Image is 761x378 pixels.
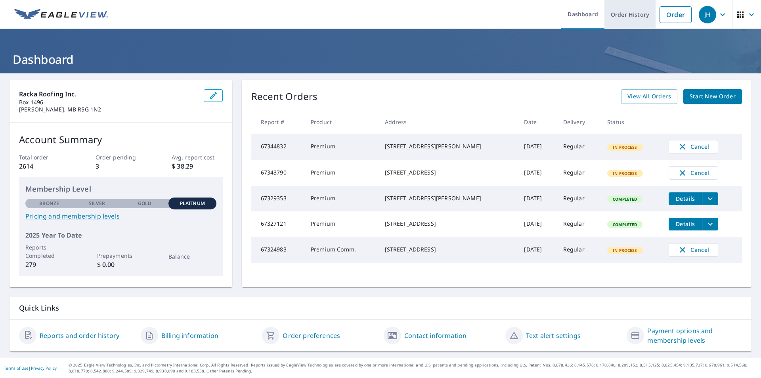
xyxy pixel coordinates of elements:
a: Start New Order [683,89,742,104]
span: Cancel [677,245,710,255]
p: Avg. report cost [172,153,222,161]
p: Platinum [180,200,205,207]
p: Membership Level [25,184,216,194]
div: [STREET_ADDRESS] [385,246,512,253]
td: [DATE] [518,186,556,211]
td: [DATE] [518,211,556,237]
p: 2025 Year To Date [25,230,216,240]
button: detailsBtn-67329353 [669,192,702,205]
h1: Dashboard [10,51,751,67]
a: Pricing and membership levels [25,211,216,221]
span: In Process [608,248,642,253]
a: View All Orders [621,89,677,104]
td: Premium [304,134,379,160]
p: Reports Completed [25,243,73,260]
td: 67344832 [251,134,304,160]
span: Completed [608,196,642,202]
p: 2614 [19,161,70,171]
p: Order pending [96,153,146,161]
span: Completed [608,222,642,227]
p: 3 [96,161,146,171]
p: | [4,366,57,370]
div: JH [699,6,716,23]
a: Order [660,6,692,23]
span: Start New Order [690,92,736,102]
p: [PERSON_NAME], MB R5G 1N2 [19,106,197,113]
img: EV Logo [14,9,108,21]
p: $ 38.29 [172,161,222,171]
p: Racka Roofing Inc. [19,89,197,99]
td: [DATE] [518,237,556,263]
button: Cancel [669,243,718,257]
span: Cancel [677,142,710,152]
th: Product [304,110,379,134]
span: In Process [608,171,642,176]
button: filesDropdownBtn-67329353 [702,192,718,205]
p: Balance [168,252,216,261]
div: [STREET_ADDRESS][PERSON_NAME] [385,194,512,202]
span: View All Orders [627,92,671,102]
a: Terms of Use [4,365,29,371]
p: $ 0.00 [97,260,145,269]
th: Status [601,110,662,134]
th: Report # [251,110,304,134]
td: Regular [557,237,601,263]
td: Premium Comm. [304,237,379,263]
th: Address [379,110,518,134]
div: [STREET_ADDRESS] [385,220,512,228]
div: [STREET_ADDRESS] [385,169,512,177]
p: Gold [138,200,151,207]
a: Contact information [404,331,467,340]
span: Details [673,195,697,202]
td: 67324983 [251,237,304,263]
td: Regular [557,211,601,237]
p: Total order [19,153,70,161]
span: Details [673,220,697,228]
p: Prepayments [97,251,145,260]
td: 67327121 [251,211,304,237]
th: Delivery [557,110,601,134]
span: Cancel [677,168,710,178]
p: Silver [89,200,105,207]
td: Regular [557,186,601,211]
td: Regular [557,160,601,186]
a: Text alert settings [526,331,581,340]
p: © 2025 Eagle View Technologies, Inc. and Pictometry International Corp. All Rights Reserved. Repo... [69,362,757,374]
td: Premium [304,160,379,186]
td: Regular [557,134,601,160]
button: Cancel [669,166,718,180]
td: 67329353 [251,186,304,211]
td: Premium [304,211,379,237]
a: Privacy Policy [31,365,57,371]
th: Date [518,110,556,134]
span: In Process [608,144,642,150]
div: [STREET_ADDRESS][PERSON_NAME] [385,142,512,150]
button: detailsBtn-67327121 [669,218,702,230]
a: Reports and order history [40,331,119,340]
td: Premium [304,186,379,211]
td: 67343790 [251,160,304,186]
p: Account Summary [19,132,223,147]
p: Bronze [39,200,59,207]
p: Quick Links [19,303,742,313]
p: Recent Orders [251,89,318,104]
td: [DATE] [518,160,556,186]
a: Billing information [161,331,218,340]
p: 279 [25,260,73,269]
a: Order preferences [283,331,340,340]
a: Payment options and membership levels [647,326,742,345]
button: filesDropdownBtn-67327121 [702,218,718,230]
button: Cancel [669,140,718,154]
p: Box 1496 [19,99,197,106]
td: [DATE] [518,134,556,160]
